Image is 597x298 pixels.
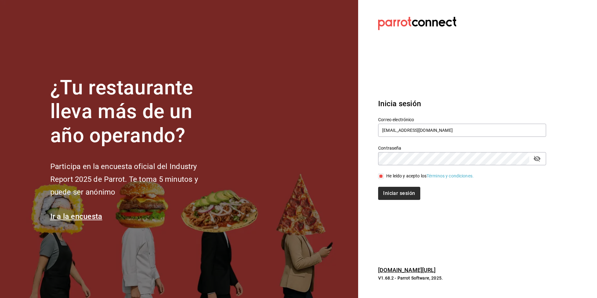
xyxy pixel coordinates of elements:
div: He leído y acepto los [386,173,474,179]
a: Ir a la encuesta [50,212,102,221]
h3: Inicia sesión [378,98,546,109]
label: Correo electrónico [378,117,546,122]
h1: ¿Tu restaurante lleva más de un año operando? [50,76,219,148]
h2: Participa en la encuesta oficial del Industry Report 2025 de Parrot. Te toma 5 minutos y puede se... [50,160,219,198]
button: Iniciar sesión [378,187,420,200]
button: passwordField [532,153,542,164]
label: Contraseña [378,146,546,150]
a: Términos y condiciones. [427,173,474,178]
input: Ingresa tu correo electrónico [378,124,546,137]
p: V1.68.2 - Parrot Software, 2025. [378,275,546,281]
a: [DOMAIN_NAME][URL] [378,267,436,273]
